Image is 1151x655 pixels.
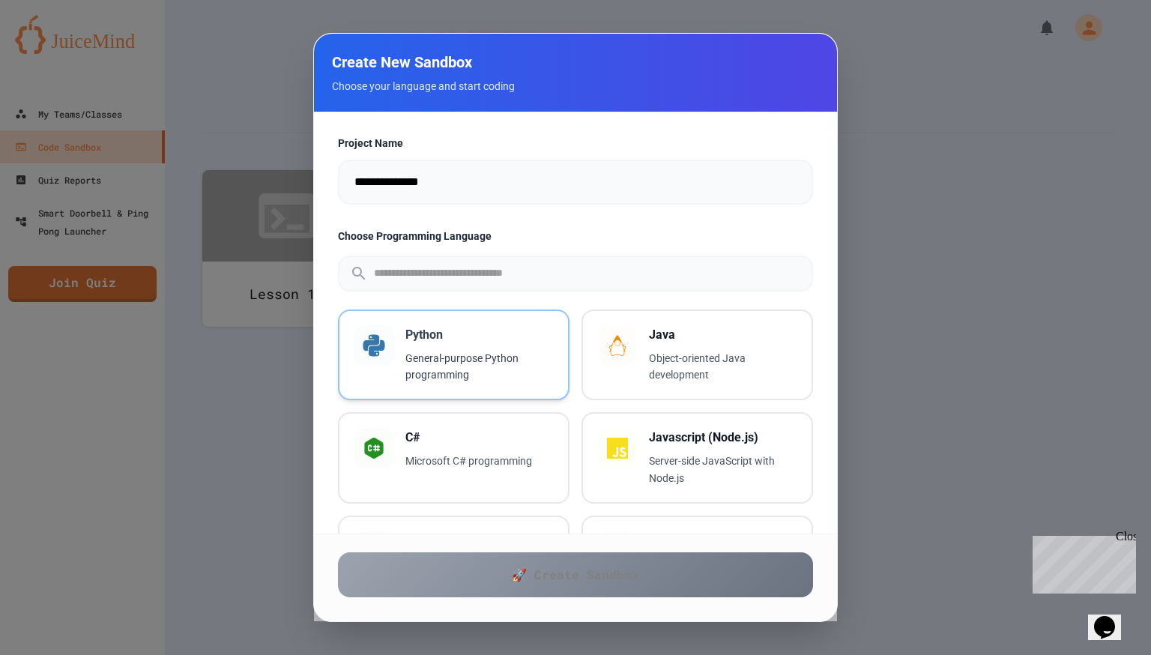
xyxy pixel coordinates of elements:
[512,566,639,584] span: 🚀 Create Sandbox
[405,326,553,344] h3: Python
[338,136,813,151] label: Project Name
[6,6,103,95] div: Chat with us now!Close
[649,429,797,447] h3: Javascript (Node.js)
[338,229,813,244] label: Choose Programming Language
[405,429,553,447] h3: C#
[332,52,819,73] h2: Create New Sandbox
[1027,530,1136,594] iframe: chat widget
[649,453,797,487] p: Server-side JavaScript with Node.js
[649,326,797,344] h3: Java
[1088,595,1136,640] iframe: chat widget
[332,79,819,94] p: Choose your language and start coding
[405,532,553,550] h3: HTML/CSS/JS
[405,453,553,470] p: Microsoft C# programming
[649,350,797,384] p: Object-oriented Java development
[649,532,797,550] h3: C++
[405,350,553,384] p: General-purpose Python programming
